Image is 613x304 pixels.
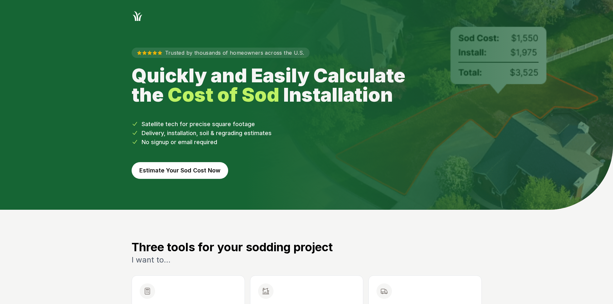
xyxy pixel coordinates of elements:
[168,83,279,106] strong: Cost of Sod
[132,66,420,104] h1: Quickly and Easily Calculate the Installation
[132,255,482,265] p: I want to...
[132,138,482,147] li: No signup or email required
[132,129,482,138] li: Delivery, installation, soil & regrading
[132,162,228,179] button: Estimate Your Sod Cost Now
[244,130,272,136] span: estimates
[132,48,310,58] p: Trusted by thousands of homeowners across the U.S.
[132,120,482,129] li: Satellite tech for precise square footage
[132,241,482,253] h3: Three tools for your sodding project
